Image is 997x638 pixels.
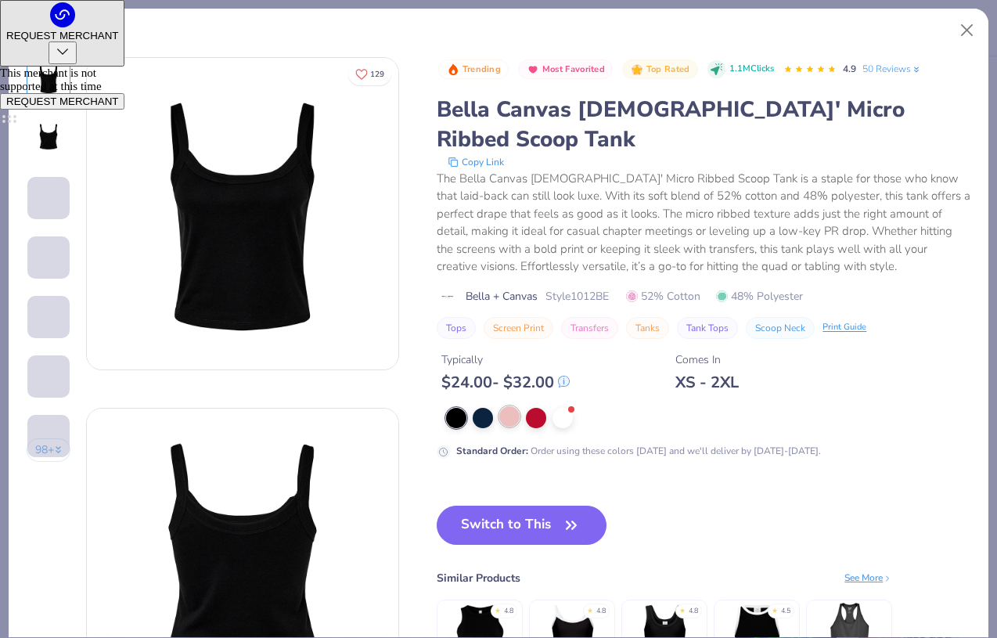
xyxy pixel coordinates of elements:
img: User generated content [27,219,30,261]
button: Switch to This [437,506,606,545]
img: User generated content [27,398,30,440]
img: User generated content [27,338,30,380]
div: XS - 2XL [675,373,739,392]
span: Bella + Canvas [466,288,538,305]
img: Front [87,58,398,369]
button: Screen Print [484,317,553,339]
img: brand logo [437,290,458,303]
img: User generated content [27,279,30,321]
button: Transfers [561,317,618,339]
button: 98+ [27,438,71,462]
button: Tank Tops [677,317,738,339]
div: Print Guide [822,321,866,334]
div: 4.5 [781,606,790,617]
div: Order using these colors [DATE] and we'll deliver by [DATE]-[DATE]. [456,444,821,458]
strong: Standard Order : [456,445,528,457]
div: ★ [679,606,686,612]
button: Tops [437,317,476,339]
div: ★ [495,606,501,612]
button: Scoop Neck [746,317,815,339]
img: Back [30,120,67,157]
button: copy to clipboard [443,154,509,170]
div: ★ [772,606,778,612]
div: ★ [587,606,593,612]
img: User generated content [27,457,30,499]
div: 4.8 [596,606,606,617]
span: 52% Cotton [626,288,700,305]
div: See More [844,571,892,585]
button: Tanks [626,317,669,339]
div: Typically [441,351,570,368]
span: Style 1012BE [545,288,609,305]
div: Comes In [675,351,739,368]
div: Similar Products [437,570,520,586]
span: 48% Polyester [716,288,803,305]
div: 4.8 [689,606,698,617]
div: 4.8 [504,606,513,617]
div: $ 24.00 - $ 32.00 [441,373,570,392]
div: The Bella Canvas [DEMOGRAPHIC_DATA]' Micro Ribbed Scoop Tank is a staple for those who know that ... [437,170,970,276]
